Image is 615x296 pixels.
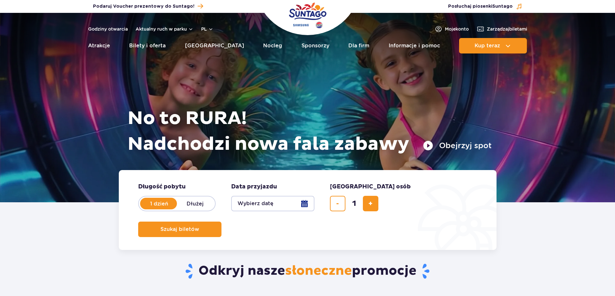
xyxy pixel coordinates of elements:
[160,226,199,232] span: Szukaj biletów
[93,2,203,11] a: Podaruj Voucher prezentowy do Suntago!
[330,183,411,191] span: [GEOGRAPHIC_DATA] osób
[136,26,193,32] button: Aktualny ruch w parku
[285,263,352,279] span: słoneczne
[138,222,221,237] button: Szukaj biletów
[118,263,497,280] h2: Odkryj nasze promocje
[448,3,513,10] span: Posłuchaj piosenki
[445,26,469,32] span: Moje konto
[475,43,500,49] span: Kup teraz
[185,38,244,53] a: [GEOGRAPHIC_DATA]
[88,38,110,53] a: Atrakcje
[263,38,282,53] a: Nocleg
[128,106,492,157] h1: No to RURA! Nadchodzi nowa fala zabawy
[231,183,277,191] span: Data przyjazdu
[389,38,440,53] a: Informacje i pomoc
[231,196,314,211] button: Wybierz datę
[363,196,378,211] button: dodaj bilet
[119,170,497,250] form: Planowanie wizyty w Park of Poland
[492,4,513,9] span: Suntago
[330,196,345,211] button: usuń bilet
[459,38,527,53] button: Kup teraz
[141,197,178,210] label: 1 dzień
[487,26,527,32] span: Zarządzaj biletami
[88,26,128,32] a: Godziny otwarcia
[346,196,362,211] input: liczba biletów
[348,38,369,53] a: Dla firm
[201,26,213,32] button: pl
[477,25,527,33] a: Zarządzajbiletami
[423,140,492,151] button: Obejrzyj spot
[93,3,194,10] span: Podaruj Voucher prezentowy do Suntago!
[448,3,522,10] button: Posłuchaj piosenkiSuntago
[302,38,329,53] a: Sponsorzy
[435,25,469,33] a: Mojekonto
[177,197,214,210] label: Dłużej
[138,183,186,191] span: Długość pobytu
[129,38,166,53] a: Bilety i oferta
